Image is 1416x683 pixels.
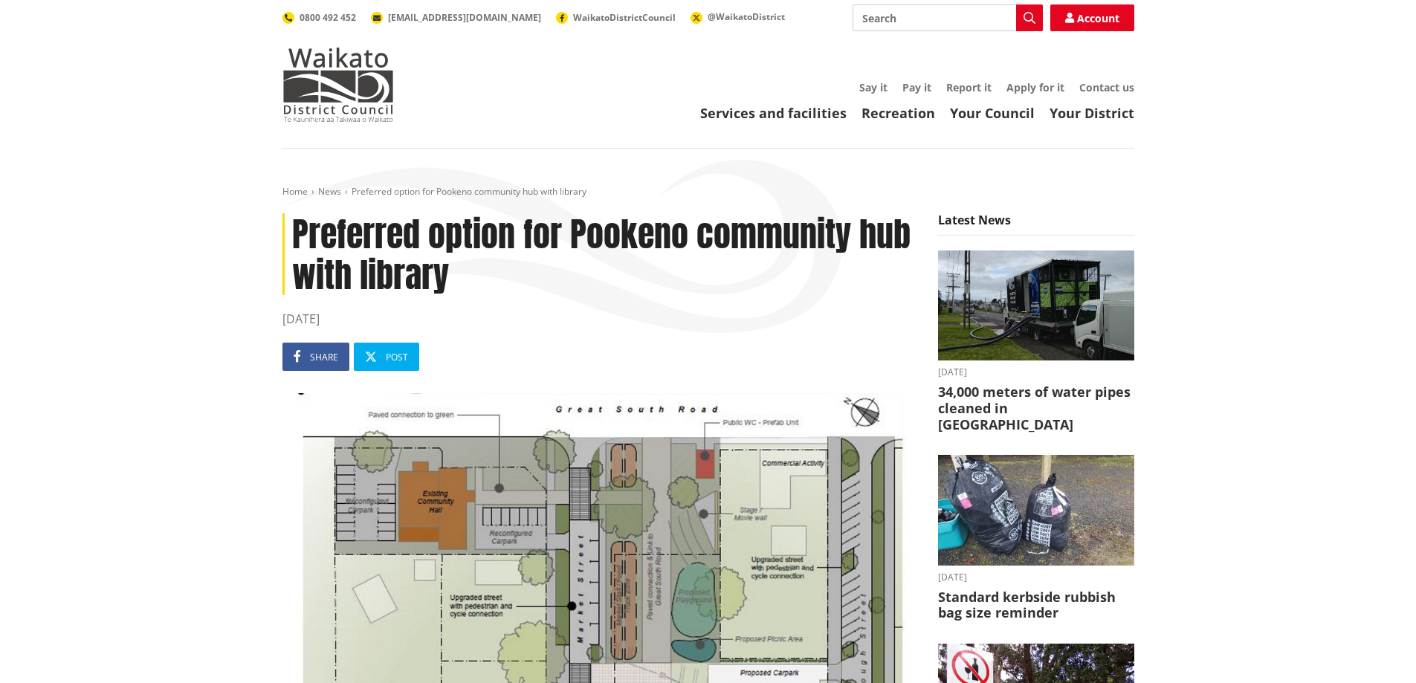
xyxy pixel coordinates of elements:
[300,11,356,24] span: 0800 492 452
[938,384,1134,433] h3: 34,000 meters of water pipes cleaned in [GEOGRAPHIC_DATA]
[352,185,586,198] span: Preferred option for Pookeno community hub with library
[1050,4,1134,31] a: Account
[708,10,785,23] span: @WaikatoDistrict
[282,11,356,24] a: 0800 492 452
[354,343,419,371] a: Post
[1006,80,1064,94] a: Apply for it
[938,573,1134,582] time: [DATE]
[573,11,676,24] span: WaikatoDistrictCouncil
[700,104,847,122] a: Services and facilities
[861,104,935,122] a: Recreation
[556,11,676,24] a: WaikatoDistrictCouncil
[310,351,338,363] span: Share
[386,351,408,363] span: Post
[691,10,785,23] a: @WaikatoDistrict
[938,250,1134,433] a: [DATE] 34,000 meters of water pipes cleaned in [GEOGRAPHIC_DATA]
[938,250,1134,361] img: NO-DES unit flushing water pipes in Huntly
[282,343,349,371] a: Share
[282,186,1134,198] nav: breadcrumb
[859,80,888,94] a: Say it
[946,80,992,94] a: Report it
[371,11,541,24] a: [EMAIL_ADDRESS][DOMAIN_NAME]
[282,213,916,295] h1: Preferred option for Pookeno community hub with library
[1079,80,1134,94] a: Contact us
[318,185,341,198] a: News
[1348,621,1401,674] iframe: Messenger Launcher
[938,213,1134,236] h5: Latest News
[938,455,1134,566] img: 20250825_074435
[902,80,931,94] a: Pay it
[1050,104,1134,122] a: Your District
[950,104,1035,122] a: Your Council
[938,368,1134,377] time: [DATE]
[388,11,541,24] span: [EMAIL_ADDRESS][DOMAIN_NAME]
[853,4,1043,31] input: Search input
[282,185,308,198] a: Home
[938,455,1134,621] a: [DATE] Standard kerbside rubbish bag size reminder
[282,48,394,122] img: Waikato District Council - Te Kaunihera aa Takiwaa o Waikato
[938,589,1134,621] h3: Standard kerbside rubbish bag size reminder
[282,310,916,328] time: [DATE]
